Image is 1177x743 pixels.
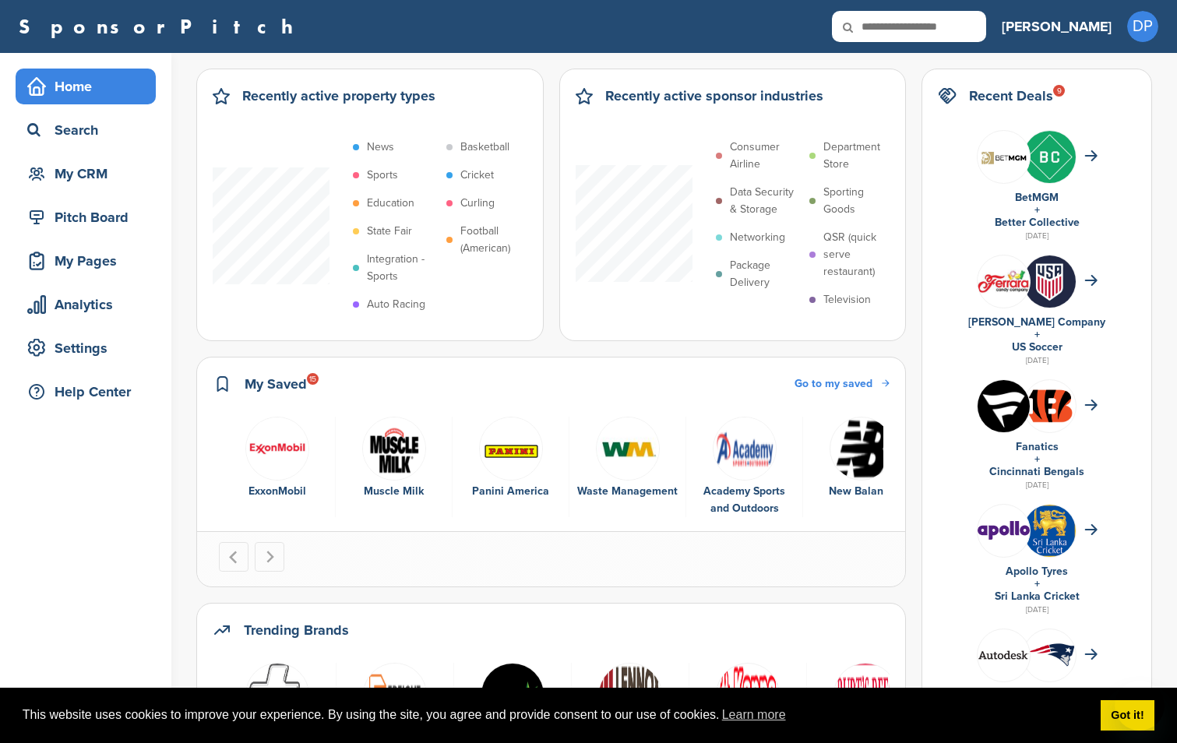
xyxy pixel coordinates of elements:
[1015,191,1059,204] a: BetMGM
[1024,505,1076,557] img: Open uri20141112 64162 1b628ae?1415808232
[23,703,1088,727] span: This website uses cookies to improve your experience. By using the site, you agree and provide co...
[969,85,1053,107] h2: Recent Deals
[795,375,890,393] a: Go to my saved
[23,72,156,100] div: Home
[23,203,156,231] div: Pitch Board
[720,703,788,727] a: learn more about cookies
[803,417,920,518] div: 6 of 6
[995,590,1080,603] a: Sri Lanka Cricket
[1115,681,1165,731] iframe: Button to launch messaging window
[1006,565,1068,578] a: Apollo Tyres
[245,663,309,727] img: Data
[596,417,660,481] img: Pzkf4yhx 400x400
[978,650,1030,660] img: Data
[978,143,1030,170] img: Screen shot 2020 11 05 at 10.46.00 am
[23,116,156,144] div: Search
[367,139,394,156] p: News
[460,223,532,257] p: Football (American)
[938,229,1136,243] div: [DATE]
[811,417,912,501] a: Data New Balance
[1024,255,1076,308] img: whvs id 400x400
[713,417,777,481] img: Screen shot 2016 12 09 at 9.38.01 am
[569,417,686,518] div: 4 of 6
[830,417,893,481] img: Data
[244,619,349,641] h2: Trending Brands
[1024,387,1076,424] img: Data?1415808195
[577,483,678,500] div: Waste Management
[730,139,802,173] p: Consumer Airline
[227,663,328,725] a: Data
[367,296,425,313] p: Auto Racing
[479,417,543,481] img: Open uri20141112 50798 1fthq1j
[823,184,895,218] p: Sporting Goods
[938,478,1136,492] div: [DATE]
[1002,9,1112,44] a: [PERSON_NAME]
[1127,11,1158,42] span: DP
[938,354,1136,368] div: [DATE]
[1101,700,1154,731] a: dismiss cookie message
[686,417,803,518] div: 5 of 6
[460,195,495,212] p: Curling
[367,251,439,285] p: Integration - Sports
[245,417,309,481] img: Exxonmobil logo
[730,184,802,218] p: Data Security & Storage
[453,417,569,518] div: 3 of 6
[219,417,336,518] div: 1 of 6
[968,315,1105,329] a: [PERSON_NAME] Company
[1012,340,1062,354] a: US Soccer
[219,542,248,572] button: Go to last slide
[255,542,284,572] button: Next slide
[989,465,1084,478] a: Cincinnati Bengals
[1024,131,1076,183] img: Inc kuuz 400x400
[580,663,681,725] a: Logo
[833,663,897,727] img: Data
[1034,203,1040,217] a: +
[978,269,1030,294] img: Ferrara candy logo
[344,483,444,500] div: Muscle Milk
[811,483,912,500] div: New Balance
[23,291,156,319] div: Analytics
[460,139,509,156] p: Basketball
[23,247,156,275] div: My Pages
[730,229,785,246] p: Networking
[16,287,156,322] a: Analytics
[367,195,414,212] p: Education
[367,167,398,184] p: Sports
[363,663,427,727] img: Screen shot 2017 02 22 at 2.50.43 pm
[16,69,156,104] a: Home
[16,199,156,235] a: Pitch Board
[823,229,895,280] p: QSR (quick serve restaurant)
[367,223,412,240] p: State Fair
[1053,85,1065,97] div: 9
[16,330,156,366] a: Settings
[16,243,156,279] a: My Pages
[344,417,444,501] a: Screen shot 2017 02 15 at 9.38.46 am Muscle Milk
[481,663,544,727] img: Fusion cbd logo sponsorpitch
[23,334,156,362] div: Settings
[242,85,435,107] h2: Recently active property types
[16,156,156,192] a: My CRM
[694,483,795,517] div: Academy Sports and Outdoors
[23,160,156,188] div: My CRM
[694,417,795,518] a: Screen shot 2016 12 09 at 9.38.01 am Academy Sports and Outdoors
[227,483,327,500] div: ExxonMobil
[460,483,561,500] div: Panini America
[460,417,561,501] a: Open uri20141112 50798 1fthq1j Panini America
[1034,452,1040,466] a: +
[1024,643,1076,667] img: Data?1415811651
[344,663,446,725] a: Screen shot 2017 02 22 at 2.50.43 pm
[716,663,780,727] img: Open uri20141112 50798 1efdyhi
[577,417,678,501] a: Pzkf4yhx 400x400 Waste Management
[336,417,453,518] div: 2 of 6
[462,663,563,725] a: Fusion cbd logo sponsorpitch
[1034,328,1040,341] a: +
[823,139,895,173] p: Department Store
[978,521,1030,540] img: Data
[1016,440,1059,453] a: Fanatics
[362,417,426,481] img: Screen shot 2017 02 15 at 9.38.46 am
[730,257,802,291] p: Package Delivery
[23,378,156,406] div: Help Center
[978,380,1030,432] img: Okcnagxi 400x400
[227,417,327,501] a: Exxonmobil logo ExxonMobil
[995,216,1080,229] a: Better Collective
